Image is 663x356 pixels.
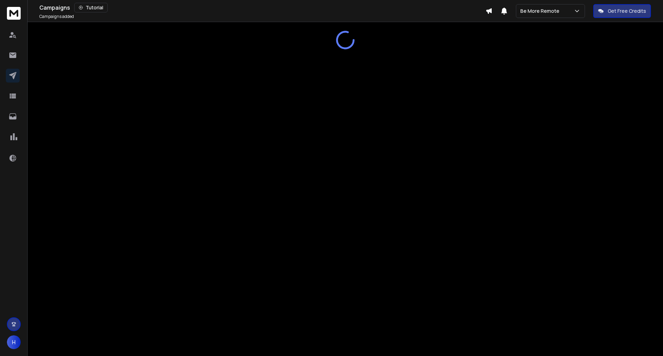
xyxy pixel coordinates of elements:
[74,3,108,12] button: Tutorial
[593,4,651,18] button: Get Free Credits
[7,335,21,349] button: H
[39,3,486,12] div: Campaigns
[39,14,74,19] p: Campaigns added
[608,8,646,15] p: Get Free Credits
[520,8,562,15] p: Be More Remote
